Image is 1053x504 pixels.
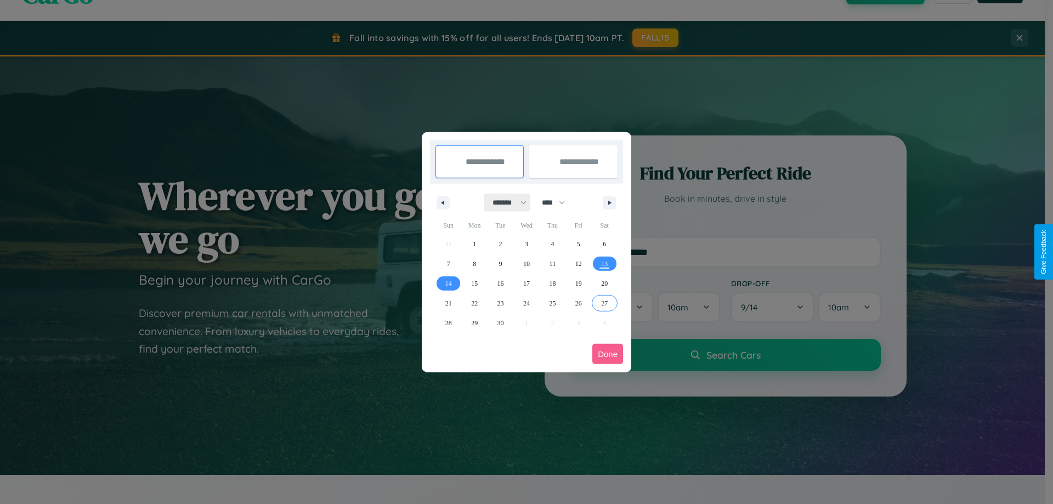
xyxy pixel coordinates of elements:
[540,234,565,254] button: 4
[565,274,591,293] button: 19
[575,274,582,293] span: 19
[513,274,539,293] button: 17
[549,274,556,293] span: 18
[550,254,556,274] span: 11
[1040,230,1048,274] div: Give Feedback
[497,313,504,333] span: 30
[488,234,513,254] button: 2
[471,274,478,293] span: 15
[435,293,461,313] button: 21
[461,234,487,254] button: 1
[447,254,450,274] span: 7
[513,234,539,254] button: 3
[592,254,618,274] button: 13
[499,234,502,254] span: 2
[435,254,461,274] button: 7
[513,254,539,274] button: 10
[488,313,513,333] button: 30
[523,293,530,313] span: 24
[488,254,513,274] button: 9
[575,254,582,274] span: 12
[435,217,461,234] span: Sun
[523,274,530,293] span: 17
[471,293,478,313] span: 22
[592,344,623,364] button: Done
[592,293,618,313] button: 27
[473,254,476,274] span: 8
[445,274,452,293] span: 14
[601,274,608,293] span: 20
[540,293,565,313] button: 25
[540,254,565,274] button: 11
[497,274,504,293] span: 16
[549,293,556,313] span: 25
[445,313,452,333] span: 28
[513,293,539,313] button: 24
[461,254,487,274] button: 8
[488,274,513,293] button: 16
[603,234,606,254] span: 6
[565,293,591,313] button: 26
[525,234,528,254] span: 3
[551,234,554,254] span: 4
[513,217,539,234] span: Wed
[540,274,565,293] button: 18
[473,234,476,254] span: 1
[435,274,461,293] button: 14
[461,274,487,293] button: 15
[461,293,487,313] button: 22
[488,293,513,313] button: 23
[601,254,608,274] span: 13
[471,313,478,333] span: 29
[435,313,461,333] button: 28
[461,217,487,234] span: Mon
[523,254,530,274] span: 10
[565,254,591,274] button: 12
[497,293,504,313] span: 23
[445,293,452,313] span: 21
[565,217,591,234] span: Fri
[461,313,487,333] button: 29
[577,234,580,254] span: 5
[592,274,618,293] button: 20
[499,254,502,274] span: 9
[565,234,591,254] button: 5
[601,293,608,313] span: 27
[540,217,565,234] span: Thu
[592,234,618,254] button: 6
[488,217,513,234] span: Tue
[592,217,618,234] span: Sat
[575,293,582,313] span: 26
